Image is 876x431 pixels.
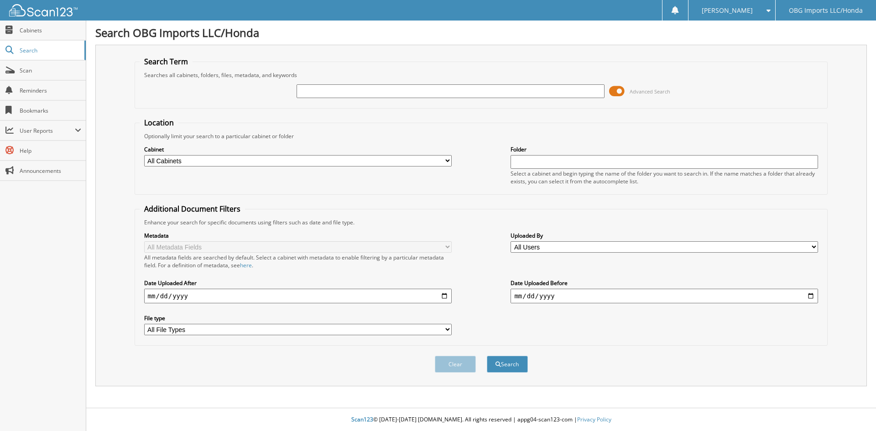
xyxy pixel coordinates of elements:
[20,167,81,175] span: Announcements
[351,415,373,423] span: Scan123
[702,8,753,13] span: [PERSON_NAME]
[511,170,818,185] div: Select a cabinet and begin typing the name of the folder you want to search in. If the name match...
[144,254,452,269] div: All metadata fields are searched by default. Select a cabinet with metadata to enable filtering b...
[630,88,670,95] span: Advanced Search
[140,57,193,67] legend: Search Term
[511,289,818,303] input: end
[144,289,452,303] input: start
[95,25,867,40] h1: Search OBG Imports LLC/Honda
[140,132,823,140] div: Optionally limit your search to a particular cabinet or folder
[487,356,528,373] button: Search
[511,232,818,239] label: Uploaded By
[20,47,80,54] span: Search
[577,415,611,423] a: Privacy Policy
[20,147,81,155] span: Help
[435,356,476,373] button: Clear
[86,409,876,431] div: © [DATE]-[DATE] [DOMAIN_NAME]. All rights reserved | appg04-scan123-com |
[240,261,252,269] a: here
[140,218,823,226] div: Enhance your search for specific documents using filters such as date and file type.
[144,232,452,239] label: Metadata
[144,145,452,153] label: Cabinet
[20,67,81,74] span: Scan
[20,87,81,94] span: Reminders
[144,279,452,287] label: Date Uploaded After
[140,118,178,128] legend: Location
[144,314,452,322] label: File type
[20,26,81,34] span: Cabinets
[830,387,876,431] iframe: Chat Widget
[140,71,823,79] div: Searches all cabinets, folders, files, metadata, and keywords
[20,127,75,135] span: User Reports
[20,107,81,114] span: Bookmarks
[9,4,78,16] img: scan123-logo-white.svg
[789,8,863,13] span: OBG Imports LLC/Honda
[511,279,818,287] label: Date Uploaded Before
[140,204,245,214] legend: Additional Document Filters
[511,145,818,153] label: Folder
